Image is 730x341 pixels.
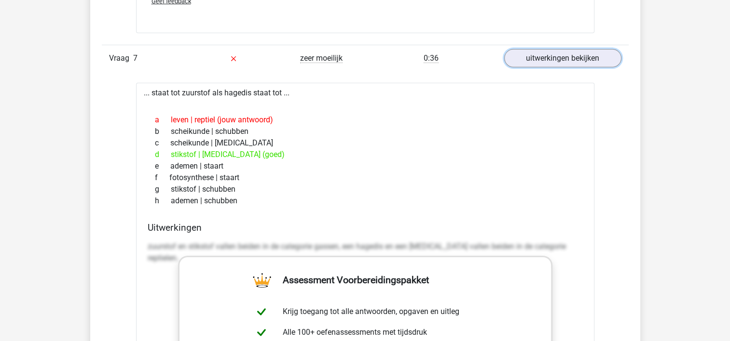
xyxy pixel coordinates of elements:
div: ademen | schubben [148,195,583,207]
div: leven | reptiel (jouw antwoord) [148,114,583,126]
h4: Uitwerkingen [148,222,583,233]
div: ademen | staart [148,160,583,172]
span: 0:36 [424,53,439,63]
div: scheikunde | [MEDICAL_DATA] [148,137,583,149]
span: 7 [133,53,138,63]
p: zuurstof en stikstof vallen beiden in de categorie gassen, een hagedis en een [MEDICAL_DATA] vall... [148,241,583,264]
div: scheikunde | schubben [148,126,583,137]
span: h [155,195,171,207]
span: f [155,172,169,184]
span: c [155,137,170,149]
span: d [155,149,171,160]
a: uitwerkingen bekijken [504,49,621,67]
div: stikstof | schubben [148,184,583,195]
div: fotosynthese | staart [148,172,583,184]
div: stikstof | [MEDICAL_DATA] (goed) [148,149,583,160]
span: b [155,126,171,137]
span: g [155,184,171,195]
span: Vraag [109,52,133,64]
span: zeer moeilijk [300,53,343,63]
span: a [155,114,171,126]
span: e [155,160,170,172]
